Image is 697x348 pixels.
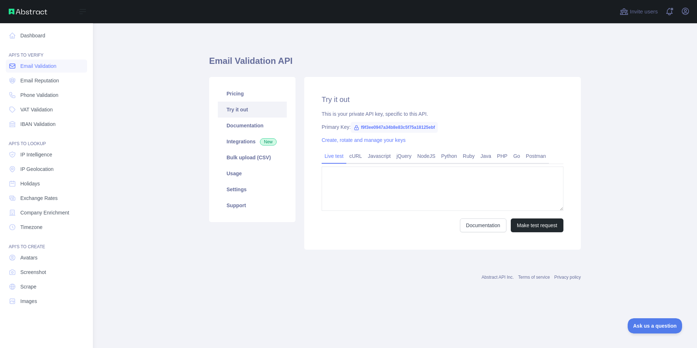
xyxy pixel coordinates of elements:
[20,283,36,290] span: Scrape
[6,295,87,308] a: Images
[20,62,56,70] span: Email Validation
[218,134,287,150] a: Integrations New
[6,251,87,264] a: Avatars
[6,74,87,87] a: Email Reputation
[351,122,438,133] span: f9f3ee0947a34b8e83c5f75a18125ebf
[6,118,87,131] a: IBAN Validation
[218,86,287,102] a: Pricing
[554,275,581,280] a: Privacy policy
[20,224,42,231] span: Timezone
[322,110,563,118] div: This is your private API key, specific to this API.
[209,55,581,73] h1: Email Validation API
[218,102,287,118] a: Try it out
[20,298,37,305] span: Images
[494,150,510,162] a: PHP
[460,218,506,232] a: Documentation
[20,120,56,128] span: IBAN Validation
[20,91,58,99] span: Phone Validation
[6,163,87,176] a: IP Geolocation
[628,318,682,333] iframe: Toggle Customer Support
[346,150,365,162] a: cURL
[523,150,549,162] a: Postman
[478,150,494,162] a: Java
[6,132,87,147] div: API'S TO LOOKUP
[630,8,658,16] span: Invite users
[6,221,87,234] a: Timezone
[20,254,37,261] span: Avatars
[218,165,287,181] a: Usage
[9,9,47,15] img: Abstract API
[20,106,53,113] span: VAT Validation
[6,44,87,58] div: API'S TO VERIFY
[6,89,87,102] a: Phone Validation
[438,150,460,162] a: Python
[20,180,40,187] span: Holidays
[394,150,414,162] a: jQuery
[218,197,287,213] a: Support
[260,138,277,146] span: New
[20,195,58,202] span: Exchange Rates
[414,150,438,162] a: NodeJS
[6,177,87,190] a: Holidays
[218,118,287,134] a: Documentation
[6,148,87,161] a: IP Intelligence
[20,269,46,276] span: Screenshot
[482,275,514,280] a: Abstract API Inc.
[322,137,405,143] a: Create, rotate and manage your keys
[218,150,287,165] a: Bulk upload (CSV)
[6,29,87,42] a: Dashboard
[510,150,523,162] a: Go
[218,181,287,197] a: Settings
[20,165,54,173] span: IP Geolocation
[511,218,563,232] button: Make test request
[20,209,69,216] span: Company Enrichment
[460,150,478,162] a: Ruby
[6,266,87,279] a: Screenshot
[518,275,550,280] a: Terms of service
[322,94,563,105] h2: Try it out
[322,150,346,162] a: Live test
[6,103,87,116] a: VAT Validation
[20,151,52,158] span: IP Intelligence
[6,280,87,293] a: Scrape
[618,6,659,17] button: Invite users
[20,77,59,84] span: Email Reputation
[6,235,87,250] div: API'S TO CREATE
[365,150,394,162] a: Javascript
[6,192,87,205] a: Exchange Rates
[6,60,87,73] a: Email Validation
[322,123,563,131] div: Primary Key:
[6,206,87,219] a: Company Enrichment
